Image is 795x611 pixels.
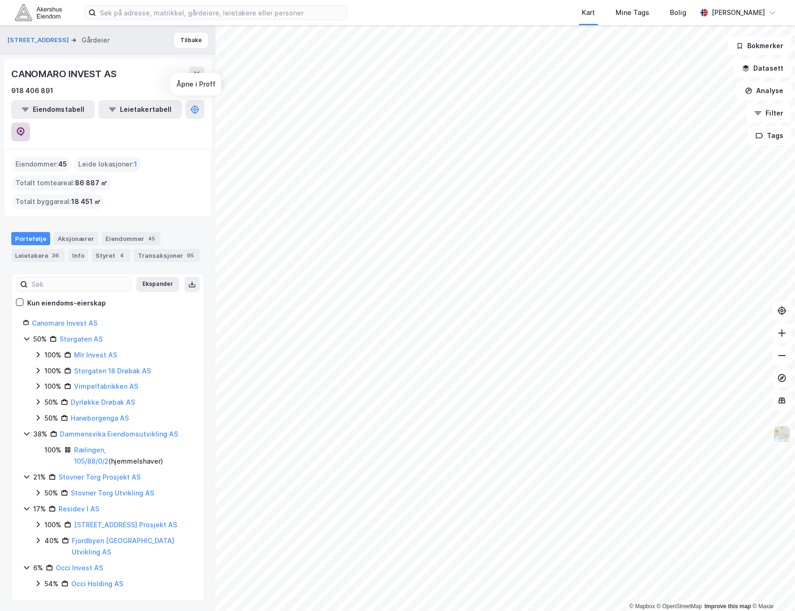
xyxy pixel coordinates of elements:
button: Filter [746,104,791,123]
img: Z [773,425,791,443]
a: Occi Holding AS [71,580,123,588]
a: Residev I AS [59,505,99,513]
div: 54% [45,578,59,589]
div: Kart [582,7,595,18]
button: Bokmerker [728,36,791,55]
a: Improve this map [705,603,751,610]
div: 38% [33,429,47,440]
div: Aksjonærer [54,232,98,245]
div: Leide lokasjoner : [74,157,141,172]
div: 100% [45,381,61,392]
div: Totalt tomteareal : [12,175,111,190]
a: Mapbox [629,603,655,610]
span: 45 [58,159,67,170]
input: Søk på adresse, matrikkel, gårdeiere, leietakere eller personer [96,6,346,20]
a: Vimpelfabrikken AS [74,382,138,390]
div: Mine Tags [616,7,649,18]
div: 6% [33,562,43,574]
div: 40% [45,535,59,546]
a: Stovner Torg Utvikling AS [71,489,154,497]
div: 21% [33,472,46,483]
div: 17% [33,503,46,515]
a: Storgaten AS [59,335,103,343]
span: 18 451 ㎡ [71,196,101,207]
button: Ekspander [136,277,179,292]
div: [PERSON_NAME] [712,7,765,18]
div: Portefølje [11,232,50,245]
button: Eiendomstabell [11,100,95,119]
a: Rælingen, 105/88/0/2 [74,446,109,465]
a: Occi Invest AS [56,564,103,572]
button: Leietakertabell [98,100,182,119]
div: 100% [45,349,61,361]
iframe: Chat Widget [748,566,795,611]
button: [STREET_ADDRESS] [7,36,71,45]
div: Gårdeier [82,35,110,46]
div: Leietakere [11,249,65,262]
div: 36 [50,251,61,260]
div: 50% [45,397,58,408]
div: 45 [146,234,157,243]
a: Haneborgenga AS [71,414,129,422]
div: Transaksjoner [134,249,200,262]
div: Bolig [670,7,686,18]
button: Tilbake [174,33,208,48]
div: Eiendommer [102,232,161,245]
div: Kun eiendoms-eierskap [27,298,106,309]
div: Styret [92,249,130,262]
div: Info [68,249,88,262]
a: Storgaten 18 Drøbak AS [74,367,151,375]
div: Totalt byggareal : [12,194,104,209]
div: 100% [45,365,61,377]
div: 95 [185,251,196,260]
div: ( hjemmelshaver ) [74,444,193,467]
span: 86 887 ㎡ [75,177,107,189]
img: akershus-eiendom-logo.9091f326c980b4bce74ccdd9f866810c.svg [15,4,62,21]
a: OpenStreetMap [657,603,702,610]
a: Stovner Torg Prosjekt AS [59,473,141,481]
div: 100% [45,519,61,531]
span: 1 [134,159,137,170]
a: Mlr Invest AS [74,351,117,359]
div: Eiendommer : [12,157,71,172]
div: Kontrollprogram for chat [748,566,795,611]
div: 50% [45,487,58,499]
div: 4 [117,251,126,260]
button: Tags [748,126,791,145]
div: CANOMARO INVEST AS [11,66,118,81]
div: 100% [45,444,61,456]
div: 50% [45,413,58,424]
input: Søk [28,277,130,291]
a: Dyrløkke Drøbak AS [71,398,135,406]
a: Fjordbyen [GEOGRAPHIC_DATA] Utvikling AS [72,537,174,556]
div: 50% [33,334,47,345]
button: Datasett [734,59,791,78]
a: Dammensvika Eiendomsutvikling AS [60,430,178,438]
div: 918 406 891 [11,85,53,96]
a: Canomaro Invest AS [32,319,97,327]
a: [STREET_ADDRESS] Prosjekt AS [74,521,177,529]
button: Analyse [737,81,791,100]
